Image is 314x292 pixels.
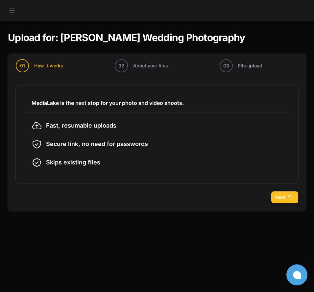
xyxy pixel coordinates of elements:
span: 02 [118,62,124,69]
button: 02 About your files [107,54,176,78]
span: File upload [238,62,262,69]
h1: Upload for: [PERSON_NAME] Wedding Photography [8,32,245,43]
button: 03 File upload [212,54,270,78]
span: 03 [223,62,229,69]
span: Next [275,194,286,201]
span: Fast, resumable uploads [46,121,116,130]
span: How it works [34,62,63,69]
span: Skips existing files [46,158,100,167]
span: Secure link, no need for passwords [46,139,148,149]
button: Open chat window [286,264,307,285]
span: 01 [20,62,25,69]
span: About your files [133,62,168,69]
button: 01 How it works [8,54,71,78]
button: Next [271,191,298,203]
h3: MediaLake is the next stop for your photo and video shoots. [32,99,282,107]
